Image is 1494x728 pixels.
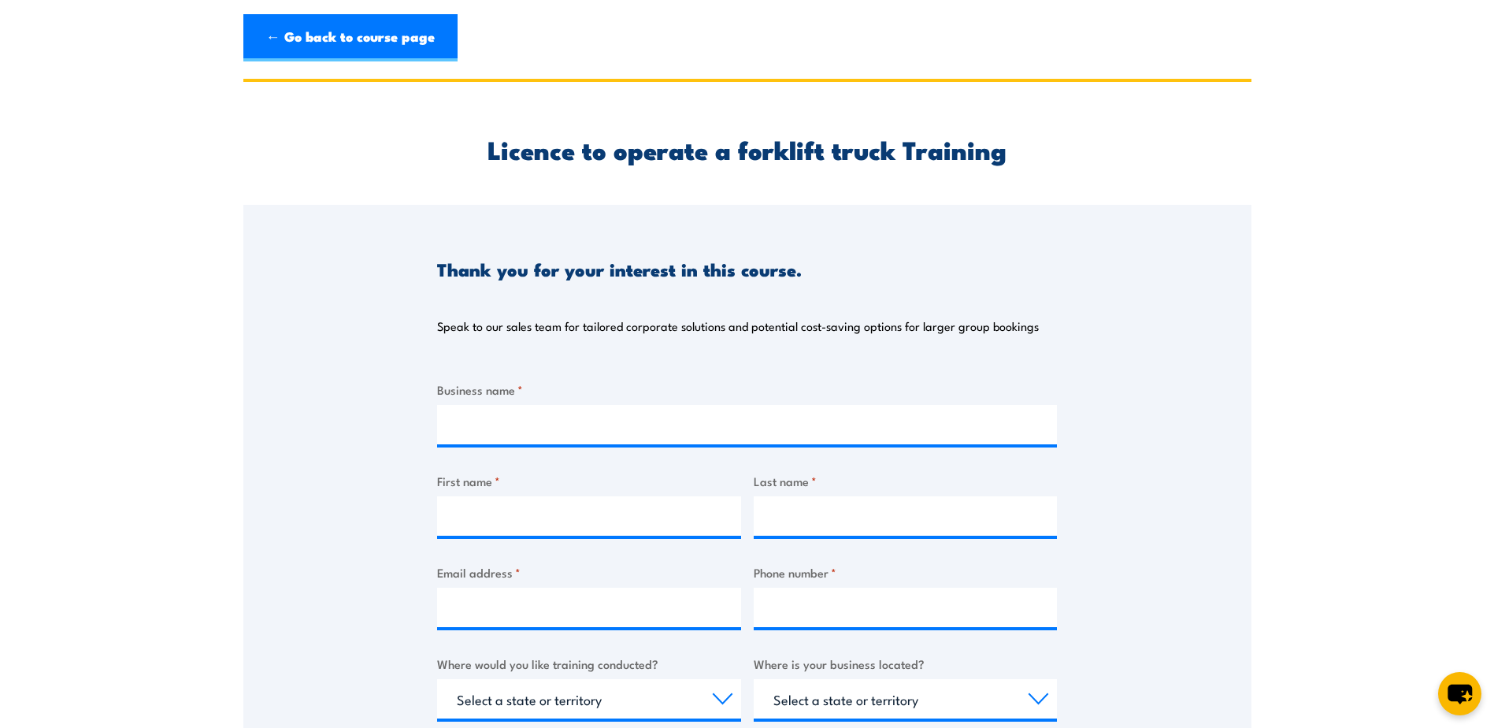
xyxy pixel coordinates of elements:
[437,381,1057,399] label: Business name
[437,318,1039,334] p: Speak to our sales team for tailored corporate solutions and potential cost-saving options for la...
[754,563,1058,581] label: Phone number
[437,472,741,490] label: First name
[754,472,1058,490] label: Last name
[1438,672,1481,715] button: chat-button
[437,655,741,673] label: Where would you like training conducted?
[437,563,741,581] label: Email address
[437,138,1057,160] h2: Licence to operate a forklift truck Training
[437,260,802,278] h3: Thank you for your interest in this course.
[754,655,1058,673] label: Where is your business located?
[243,14,458,61] a: ← Go back to course page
